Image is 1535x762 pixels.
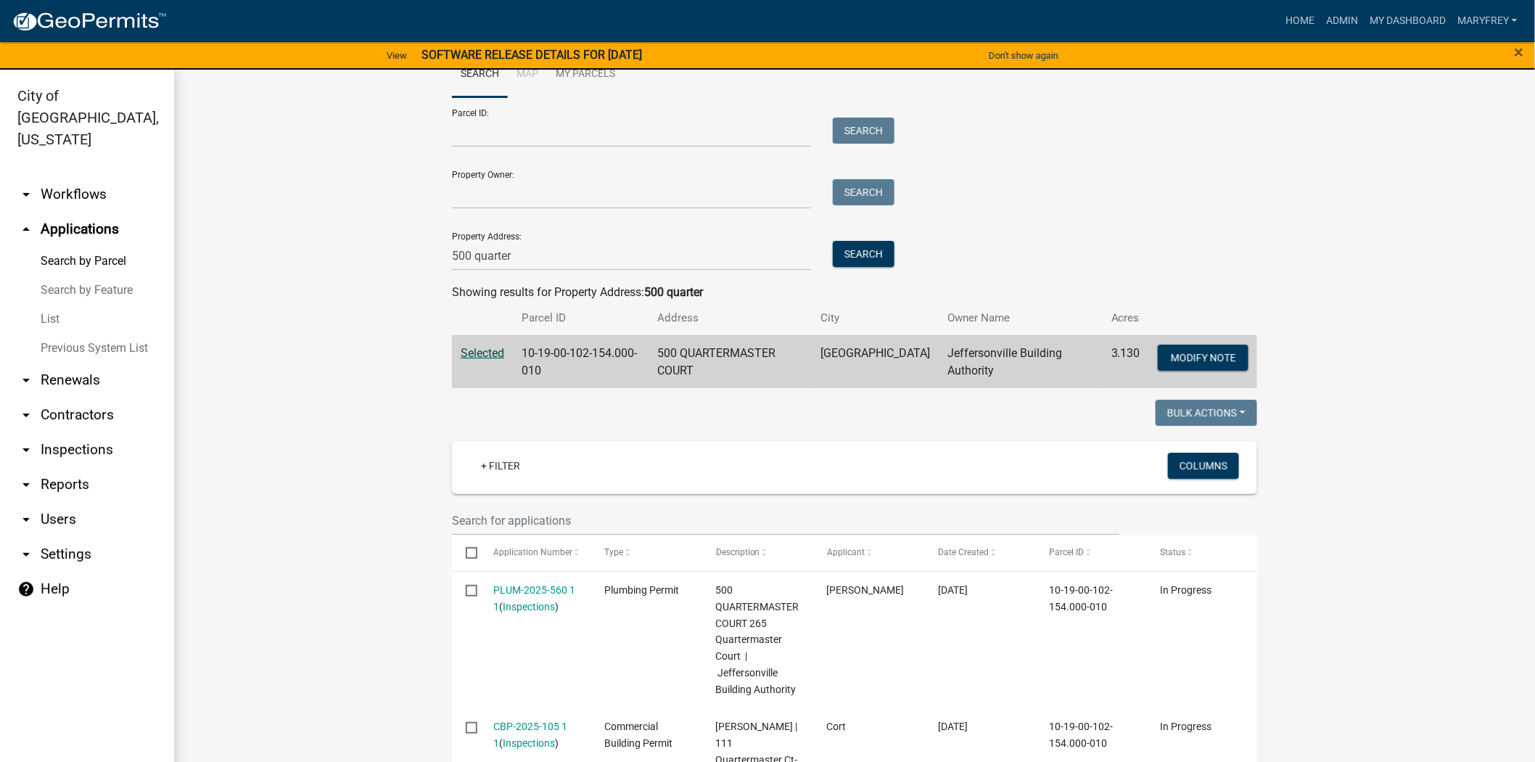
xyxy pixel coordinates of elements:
[924,536,1035,570] datatable-header-cell: Date Created
[1170,351,1235,363] span: Modify Note
[503,737,556,749] a: Inspections
[17,511,35,528] i: arrow_drop_down
[716,584,799,695] span: 500 QUARTERMASTER COURT 265 Quartermaster Court | Jeffersonville Building Authority
[452,536,480,570] datatable-header-cell: Select
[461,346,504,360] a: Selected
[938,721,968,732] span: 09/30/2025
[1168,453,1239,479] button: Columns
[590,536,701,570] datatable-header-cell: Type
[605,721,673,749] span: Commercial Building Permit
[939,335,1103,388] td: Jeffersonville Building Authority
[649,301,812,335] th: Address
[833,241,894,267] button: Search
[494,718,577,752] div: ( )
[1160,547,1185,557] span: Status
[1049,584,1113,613] span: 10-19-00-102-154.000-010
[1103,301,1149,335] th: Acres
[469,453,532,479] a: + Filter
[17,186,35,203] i: arrow_drop_down
[494,582,577,615] div: ( )
[17,476,35,493] i: arrow_drop_down
[494,584,576,613] a: PLUM-2025-560 1 1
[812,301,939,335] th: City
[547,52,624,98] a: My Parcels
[1049,547,1084,557] span: Parcel ID
[833,118,894,144] button: Search
[938,584,968,596] span: 10/02/2025
[1035,536,1146,570] datatable-header-cell: Parcel ID
[452,506,1119,536] input: Search for applications
[17,406,35,424] i: arrow_drop_down
[17,546,35,563] i: arrow_drop_down
[716,547,760,557] span: Description
[1515,42,1524,62] span: ×
[833,179,894,205] button: Search
[1280,7,1320,35] a: Home
[1320,7,1364,35] a: Admin
[513,301,649,335] th: Parcel ID
[452,284,1257,301] div: Showing results for Property Address:
[649,335,812,388] td: 500 QUARTERMASTER COURT
[812,335,939,388] td: [GEOGRAPHIC_DATA]
[1049,721,1113,749] span: 10-19-00-102-154.000-010
[1364,7,1452,35] a: My Dashboard
[494,547,573,557] span: Application Number
[605,547,624,557] span: Type
[983,44,1064,67] button: Don't show again
[827,721,847,732] span: Cort
[452,52,508,98] a: Search
[17,372,35,389] i: arrow_drop_down
[702,536,813,570] datatable-header-cell: Description
[1160,721,1211,732] span: In Progress
[17,441,35,459] i: arrow_drop_down
[813,536,924,570] datatable-header-cell: Applicant
[605,584,680,596] span: Plumbing Permit
[503,601,556,613] a: Inspections
[827,547,865,557] span: Applicant
[513,335,649,388] td: 10-19-00-102-154.000-010
[381,44,413,67] a: View
[1515,44,1524,61] button: Close
[480,536,590,570] datatable-header-cell: Application Number
[17,581,35,598] i: help
[17,221,35,238] i: arrow_drop_up
[827,584,905,596] span: Erik Edmonson
[939,301,1103,335] th: Owner Name
[421,48,642,62] strong: SOFTWARE RELEASE DETAILS FOR [DATE]
[1158,345,1248,371] button: Modify Note
[938,547,989,557] span: Date Created
[1452,7,1523,35] a: MaryFrey
[644,285,703,299] strong: 500 quarter
[1156,400,1257,426] button: Bulk Actions
[494,721,568,749] a: CBP-2025-105 1 1
[1146,536,1257,570] datatable-header-cell: Status
[1103,335,1149,388] td: 3.130
[1160,584,1211,596] span: In Progress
